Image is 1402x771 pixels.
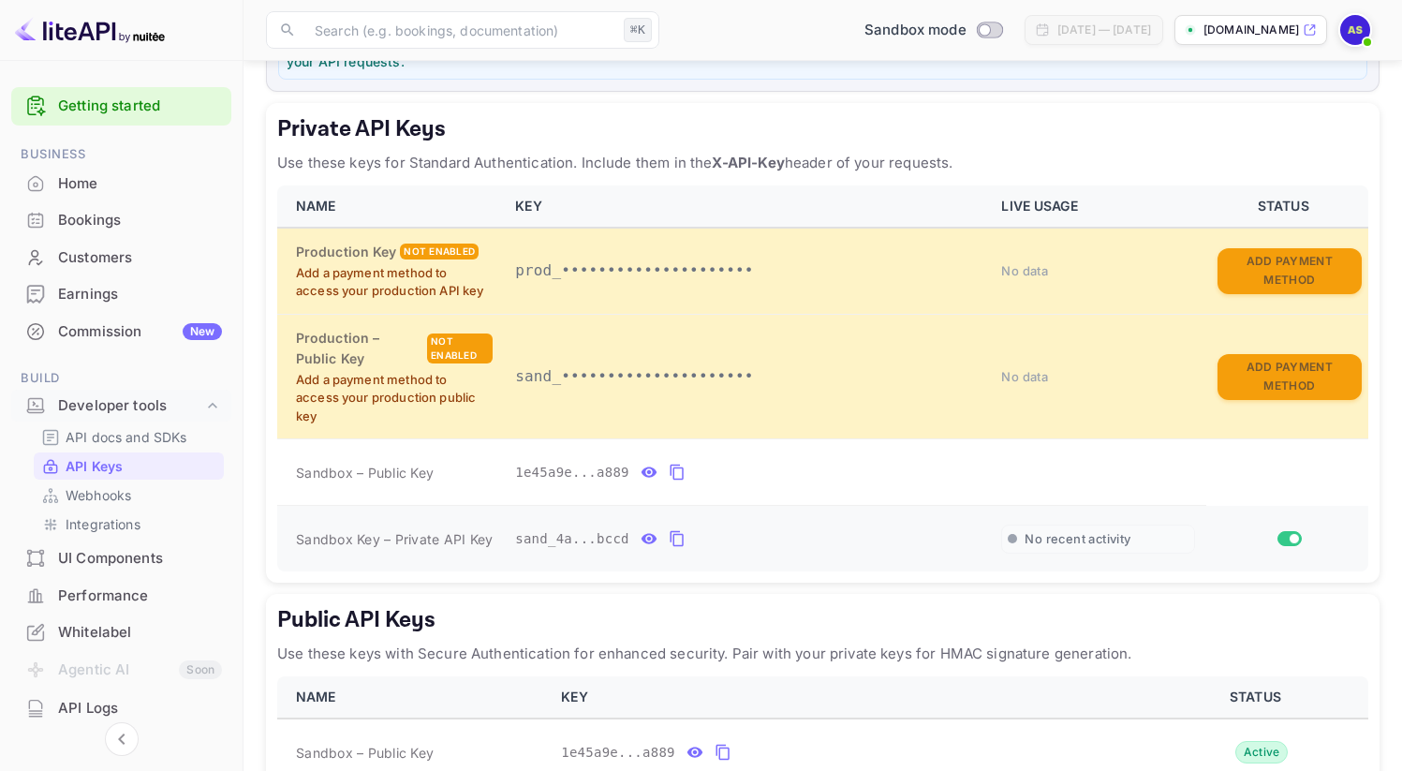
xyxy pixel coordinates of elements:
[504,185,990,228] th: KEY
[58,395,203,417] div: Developer tools
[105,722,139,756] button: Collapse navigation
[11,144,231,165] span: Business
[58,284,222,305] div: Earnings
[41,456,216,476] a: API Keys
[277,605,1368,635] h5: Public API Keys
[1206,185,1368,228] th: STATUS
[1001,369,1048,384] span: No data
[11,390,231,423] div: Developer tools
[277,152,1368,174] p: Use these keys for Standard Authentication. Include them in the header of your requests.
[11,202,231,237] a: Bookings
[624,18,652,42] div: ⌘K
[515,365,979,388] p: sand_•••••••••••••••••••••
[11,240,231,274] a: Customers
[515,529,629,549] span: sand_4a...bccd
[66,514,140,534] p: Integrations
[41,427,216,447] a: API docs and SDKs
[277,114,1368,144] h5: Private API Keys
[400,244,479,259] div: Not enabled
[58,247,222,269] div: Customers
[1235,741,1289,764] div: Active
[183,323,222,340] div: New
[34,423,224,451] div: API docs and SDKs
[58,96,222,117] a: Getting started
[11,87,231,126] div: Getting started
[1218,261,1362,277] a: Add Payment Method
[712,154,784,171] strong: X-API-Key
[11,578,231,615] div: Performance
[515,463,629,482] span: 1e45a9e...a889
[1340,15,1370,45] img: Ahmad Shabib
[296,463,434,482] span: Sandbox – Public Key
[1057,22,1151,38] div: [DATE] — [DATE]
[857,20,1010,41] div: Switch to Production mode
[34,511,224,538] div: Integrations
[1025,531,1130,547] span: No recent activity
[11,541,231,575] a: UI Components
[277,676,550,719] th: NAME
[1203,22,1299,38] p: [DOMAIN_NAME]
[303,11,616,49] input: Search (e.g. bookings, documentation)
[296,328,423,369] h6: Production – Public Key
[296,371,493,426] p: Add a payment method to access your production public key
[427,334,493,363] div: Not enabled
[11,240,231,276] div: Customers
[66,456,123,476] p: API Keys
[34,482,224,509] div: Webhooks
[277,185,1368,571] table: private api keys table
[296,264,493,301] p: Add a payment method to access your production API key
[296,242,396,262] h6: Production Key
[1150,676,1368,719] th: STATUS
[1218,248,1362,294] button: Add Payment Method
[1001,263,1048,278] span: No data
[550,676,1150,719] th: KEY
[11,541,231,577] div: UI Components
[296,743,434,763] span: Sandbox – Public Key
[1218,354,1362,400] button: Add Payment Method
[1218,367,1362,383] a: Add Payment Method
[11,166,231,202] div: Home
[11,314,231,348] a: CommissionNew
[11,690,231,725] a: API Logs
[515,259,979,282] p: prod_•••••••••••••••••••••
[11,615,231,649] a: Whitelabel
[11,314,231,350] div: CommissionNew
[66,485,131,505] p: Webhooks
[561,743,675,763] span: 1e45a9e...a889
[277,643,1368,665] p: Use these keys with Secure Authentication for enhanced security. Pair with your private keys for ...
[11,746,231,766] span: Security
[58,698,222,719] div: API Logs
[41,514,216,534] a: Integrations
[990,185,1205,228] th: LIVE USAGE
[11,276,231,313] div: Earnings
[277,185,504,228] th: NAME
[41,485,216,505] a: Webhooks
[58,586,222,607] div: Performance
[58,210,222,231] div: Bookings
[66,427,187,447] p: API docs and SDKs
[34,452,224,480] div: API Keys
[864,20,967,41] span: Sandbox mode
[11,202,231,239] div: Bookings
[11,166,231,200] a: Home
[11,368,231,389] span: Build
[11,578,231,613] a: Performance
[11,276,231,311] a: Earnings
[15,15,165,45] img: LiteAPI logo
[296,531,493,547] span: Sandbox Key – Private API Key
[11,615,231,651] div: Whitelabel
[11,690,231,727] div: API Logs
[58,548,222,570] div: UI Components
[58,173,222,195] div: Home
[58,321,222,343] div: Commission
[58,622,222,644] div: Whitelabel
